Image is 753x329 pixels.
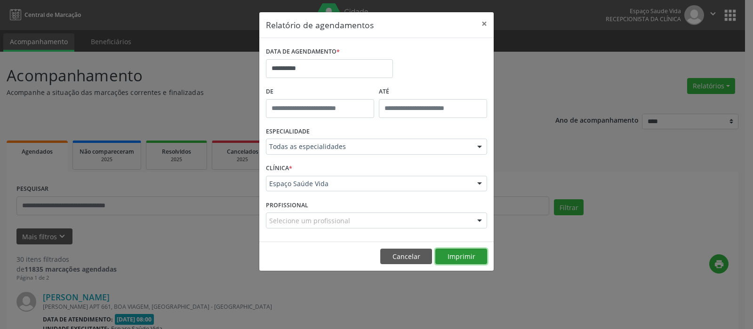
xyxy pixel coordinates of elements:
[266,125,310,139] label: ESPECIALIDADE
[266,161,292,176] label: CLÍNICA
[266,45,340,59] label: DATA DE AGENDAMENTO
[380,249,432,265] button: Cancelar
[266,85,374,99] label: De
[379,85,487,99] label: ATÉ
[269,216,350,226] span: Selecione um profissional
[269,142,468,151] span: Todas as especialidades
[266,198,308,212] label: PROFISSIONAL
[266,19,374,31] h5: Relatório de agendamentos
[475,12,494,35] button: Close
[269,179,468,188] span: Espaço Saúde Vida
[435,249,487,265] button: Imprimir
